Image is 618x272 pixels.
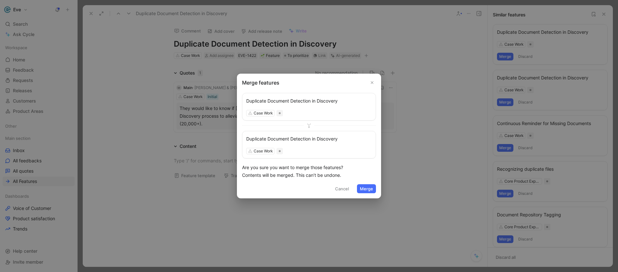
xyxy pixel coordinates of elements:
button: Merge [357,184,376,193]
button: Cancel [332,184,352,193]
div: Duplicate Document Detection in Discovery [246,97,372,105]
div: Duplicate Document Detection in Discovery [246,135,372,143]
h2: Merge features [242,79,376,86]
div: Are you sure you want to merge those features? Contents will be merged. This can’t be undone. [242,164,376,179]
button: Close [368,79,376,86]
